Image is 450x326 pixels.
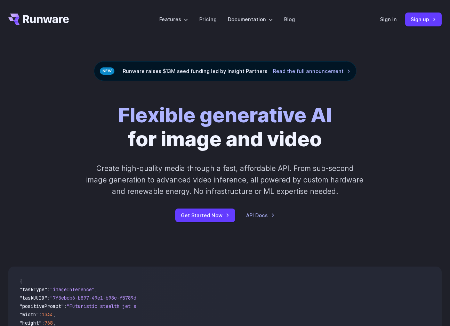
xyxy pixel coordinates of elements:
[19,295,47,301] span: "taskUUID"
[19,278,22,284] span: {
[380,15,397,23] a: Sign in
[8,14,69,25] a: Go to /
[199,15,217,23] a: Pricing
[19,303,64,309] span: "positivePrompt"
[67,303,320,309] span: "Futuristic stealth jet streaking through a neon-lit cityscape with glowing purple exhaust"
[175,209,235,222] a: Get Started Now
[53,311,56,318] span: ,
[19,320,42,326] span: "height"
[19,311,39,318] span: "width"
[47,295,50,301] span: :
[284,15,295,23] a: Blog
[94,61,356,81] div: Runware raises $13M seed funding led by Insight Partners
[159,15,188,23] label: Features
[95,286,97,293] span: ,
[86,163,363,197] p: Create high-quality media through a fast, affordable API. From sub-second image generation to adv...
[118,103,332,127] strong: Flexible generative AI
[39,311,42,318] span: :
[42,311,53,318] span: 1344
[53,320,56,326] span: ,
[19,286,47,293] span: "taskType"
[42,320,45,326] span: :
[64,303,67,309] span: :
[50,295,156,301] span: "7f3ebcb6-b897-49e1-b98c-f5789d2d40d7"
[45,320,53,326] span: 768
[50,286,95,293] span: "imageInference"
[228,15,273,23] label: Documentation
[47,286,50,293] span: :
[405,13,442,26] a: Sign up
[273,67,351,75] a: Read the full announcement
[118,103,332,152] h1: for image and video
[246,211,275,219] a: API Docs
